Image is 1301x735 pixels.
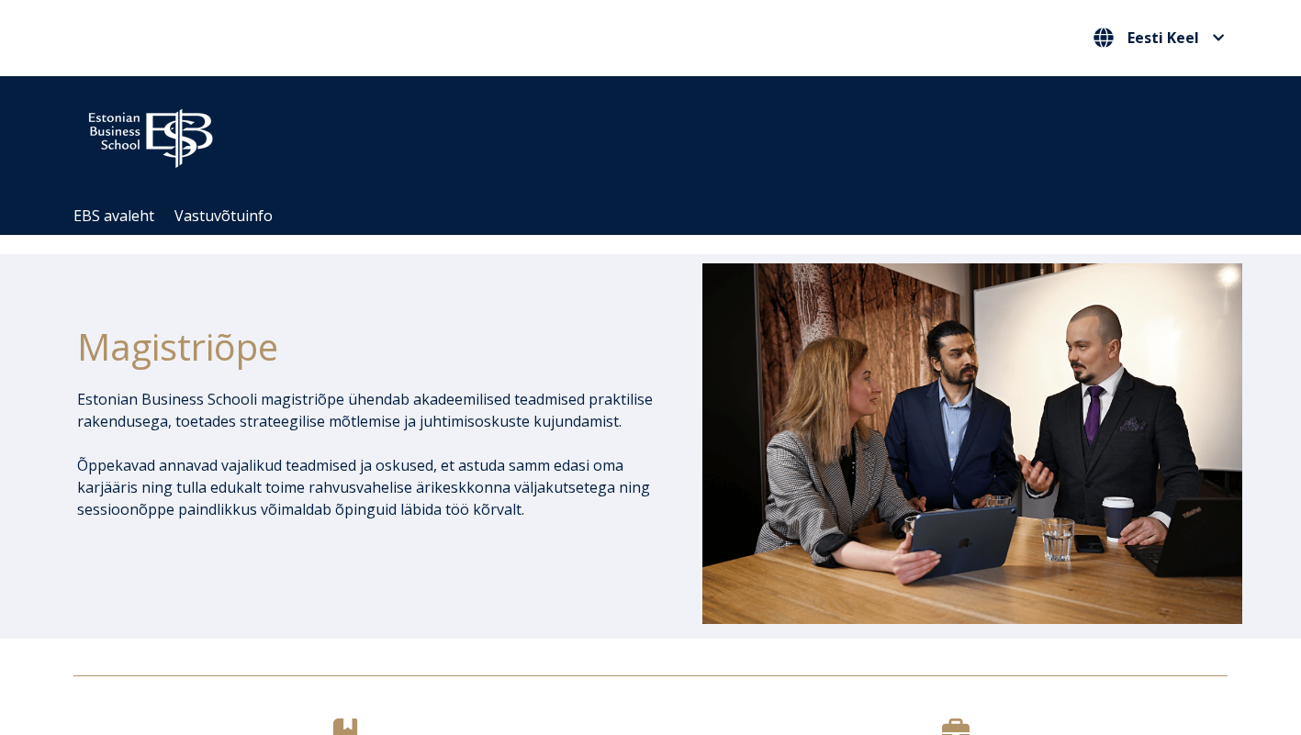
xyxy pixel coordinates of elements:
[1127,30,1199,45] span: Eesti Keel
[1089,23,1229,52] button: Eesti Keel
[77,388,654,432] p: Estonian Business Schooli magistriõpe ühendab akadeemilised teadmised praktilise rakendusega, toe...
[73,95,229,173] img: ebs_logo2016_white
[77,324,654,370] h1: Magistriõpe
[63,197,1257,235] div: Navigation Menu
[702,263,1242,623] img: DSC_1073
[1089,23,1229,53] nav: Vali oma keel
[73,206,154,226] a: EBS avaleht
[174,206,273,226] a: Vastuvõtuinfo
[77,454,654,520] p: Õppekavad annavad vajalikud teadmised ja oskused, et astuda samm edasi oma karjääris ning tulla e...
[582,127,808,147] span: Community for Growth and Resp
